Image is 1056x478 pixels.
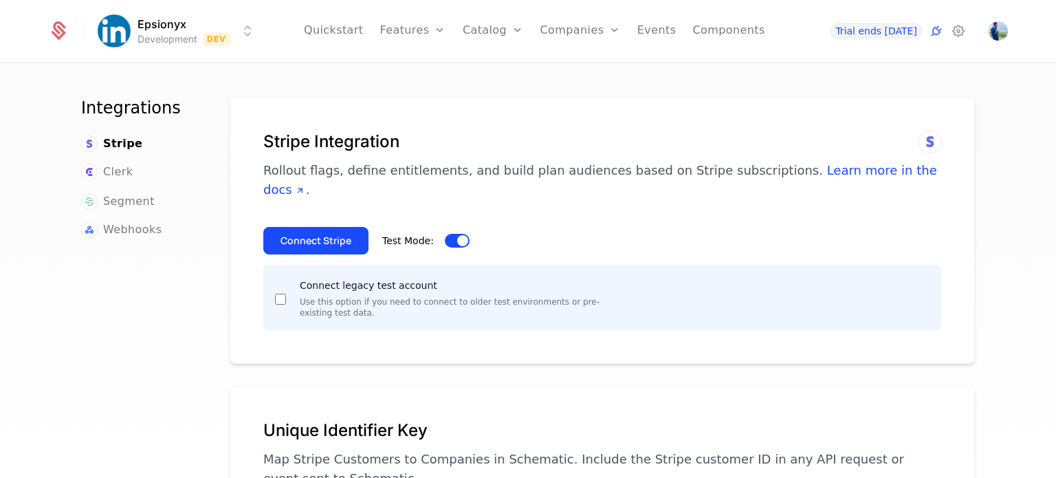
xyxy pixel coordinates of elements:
span: Clerk [103,164,133,180]
p: Rollout flags, define entitlements, and build plan audiences based on Stripe subscriptions. . [263,161,941,199]
h1: Unique Identifier Key [263,420,941,442]
a: Settings [950,23,967,39]
button: Select environment [102,16,256,46]
a: Trial ends [DATE] [830,23,923,39]
span: Stripe [103,135,142,152]
span: Epsionyx [137,16,186,32]
button: Open user button [989,21,1008,41]
a: Webhooks [81,221,162,238]
h1: Stripe Integration [263,131,941,153]
img: Epsionyx [98,14,131,47]
span: Test Mode: [382,235,434,246]
button: Connect Stripe [263,227,368,254]
img: TSHEGOFATSO MOGOTLANE [989,21,1008,41]
div: Development [137,32,197,46]
span: Segment [103,193,155,210]
a: Integrations [928,23,945,39]
span: Webhooks [103,221,162,238]
p: Use this option if you need to connect to older test environments or pre-existing test data. [300,296,608,318]
span: Dev [203,32,231,46]
nav: Main [81,97,197,239]
h1: Integrations [81,97,197,119]
a: Clerk [81,164,133,180]
a: Stripe [81,135,142,152]
a: Segment [81,193,155,210]
label: Connect legacy test account [300,280,437,291]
